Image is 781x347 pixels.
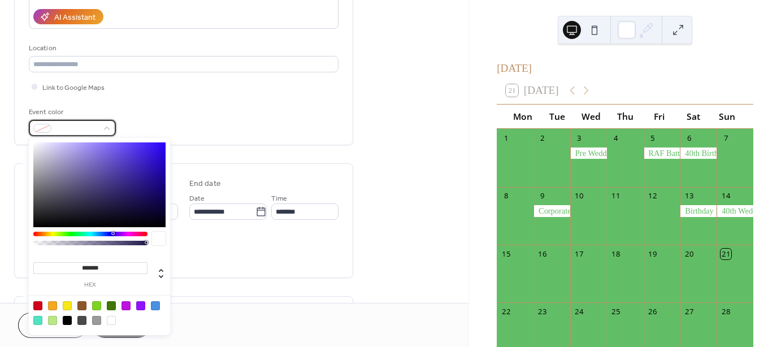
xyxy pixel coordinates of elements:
div: 8 [501,191,511,201]
div: 2 [537,133,548,143]
div: #F5A623 [48,301,57,310]
div: 23 [537,307,548,317]
div: 26 [648,307,658,317]
div: #4A90E2 [151,301,160,310]
div: #9013FE [136,301,145,310]
div: 28 [721,307,731,317]
div: #BD10E0 [122,301,131,310]
div: 22 [501,307,511,317]
div: Location [29,42,336,54]
div: 4 [611,133,621,143]
div: 13 [684,191,695,201]
div: #7ED321 [92,301,101,310]
div: 7 [721,133,731,143]
div: 25 [611,307,621,317]
div: 19 [648,249,658,259]
div: 3 [574,133,584,143]
div: #FFFFFF [107,316,116,325]
div: #4A4A4A [77,316,86,325]
div: Fri [642,105,676,129]
div: 1 [501,133,511,143]
div: Sat [676,105,710,129]
div: 17 [574,249,584,259]
div: Event color [29,106,114,118]
span: Link to Google Maps [42,82,105,94]
div: 27 [684,307,695,317]
div: #F8E71C [63,301,72,310]
label: hex [33,282,147,288]
div: 40th Birthday Party [680,148,717,159]
div: End date [189,178,221,190]
div: 20 [684,249,695,259]
span: Time [271,193,287,205]
div: 9 [537,191,548,201]
div: 24 [574,307,584,317]
div: AI Assistant [54,12,96,24]
div: #50E3C2 [33,316,42,325]
button: AI Assistant [33,9,103,24]
div: #9B9B9B [92,316,101,325]
div: 16 [537,249,548,259]
div: #417505 [107,301,116,310]
div: Sun [710,105,744,129]
div: 10 [574,191,584,201]
div: Pre Wedding Garden Party [570,148,607,159]
div: Thu [608,105,642,129]
div: Mon [506,105,540,129]
div: [DATE] [497,60,753,77]
button: Cancel [18,313,88,338]
div: 11 [611,191,621,201]
div: 6 [684,133,695,143]
div: RAF Battle of Britain [644,148,680,159]
div: #D0021B [33,301,42,310]
div: Birthday Party [680,205,717,216]
div: 14 [721,191,731,201]
div: Wed [574,105,608,129]
div: 12 [648,191,658,201]
div: 5 [648,133,658,143]
div: #8B572A [77,301,86,310]
div: Corporate Summer Reception [533,205,570,216]
div: Tue [540,105,574,129]
div: 18 [611,249,621,259]
div: #B8E986 [48,316,57,325]
div: 15 [501,249,511,259]
div: 40th Wedding Anniversary [717,205,753,216]
div: 21 [721,249,731,259]
span: Date [189,193,205,205]
div: #000000 [63,316,72,325]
